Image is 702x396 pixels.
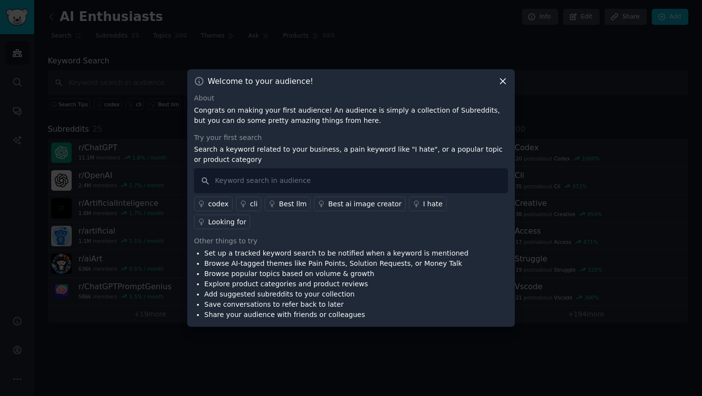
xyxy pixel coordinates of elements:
[194,215,250,229] a: Looking for
[194,133,508,143] div: Try your first search
[423,199,443,209] div: I hate
[204,279,468,289] li: Explore product categories and product reviews
[208,217,246,227] div: Looking for
[208,199,229,209] div: codex
[194,168,508,193] input: Keyword search in audience
[204,248,468,258] li: Set up a tracked keyword search to be notified when a keyword is mentioned
[328,199,402,209] div: Best ai image creator
[204,310,468,320] li: Share your audience with friends or colleagues
[314,197,406,211] a: Best ai image creator
[194,105,508,126] p: Congrats on making your first audience! An audience is simply a collection of Subreddits, but you...
[194,197,233,211] a: codex
[194,93,508,103] div: About
[194,144,508,165] p: Search a keyword related to your business, a pain keyword like "I hate", or a popular topic or pr...
[204,289,468,299] li: Add suggested subreddits to your collection
[194,236,508,246] div: Other things to try
[204,269,468,279] li: Browse popular topics based on volume & growth
[250,199,257,209] div: cli
[204,299,468,310] li: Save conversations to refer back to later
[208,76,313,86] h3: Welcome to your audience!
[409,197,447,211] a: I hate
[265,197,311,211] a: Best llm
[204,258,468,269] li: Browse AI-tagged themes like Pain Points, Solution Requests, or Money Talk
[279,199,307,209] div: Best llm
[236,197,261,211] a: cli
